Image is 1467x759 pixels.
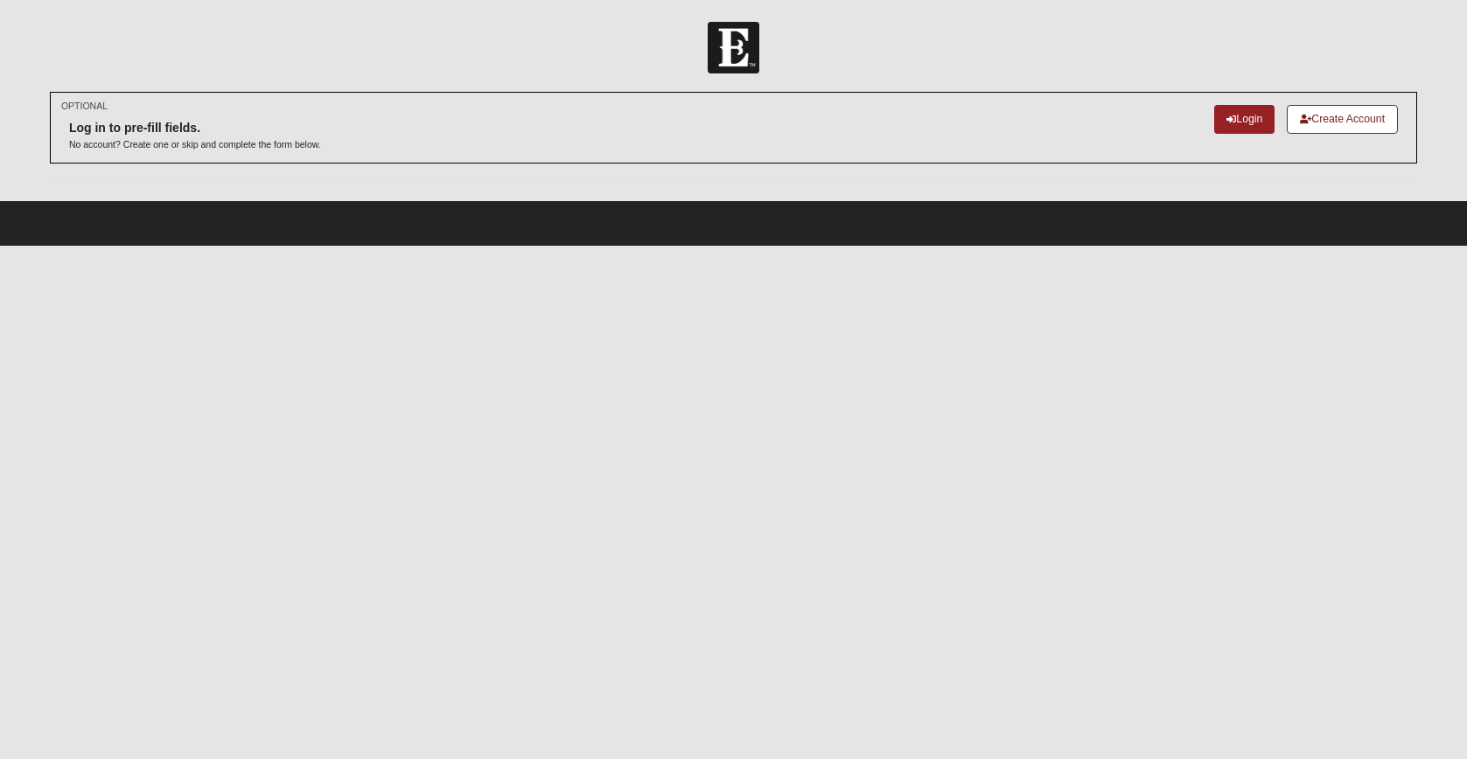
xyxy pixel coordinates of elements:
small: OPTIONAL [61,100,108,113]
h6: Log in to pre-fill fields. [69,121,321,136]
a: Create Account [1287,105,1398,134]
img: Church of Eleven22 Logo [708,22,759,73]
a: Login [1214,105,1275,134]
p: No account? Create one or skip and complete the form below. [69,138,321,151]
